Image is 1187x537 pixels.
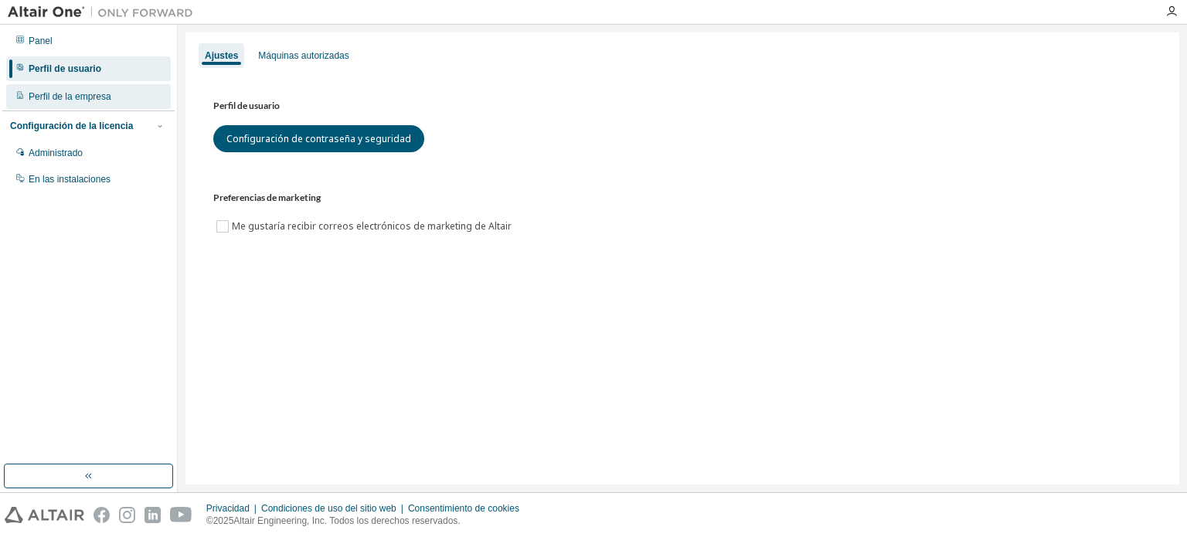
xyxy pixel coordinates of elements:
[213,515,234,526] font: 2025
[29,91,111,102] font: Perfil de la empresa
[206,503,250,514] font: Privacidad
[205,50,238,61] font: Ajustes
[5,507,84,523] img: altair_logo.svg
[29,174,111,185] font: En las instalaciones
[145,507,161,523] img: linkedin.svg
[206,515,213,526] font: ©
[8,5,201,20] img: Altair Uno
[261,503,396,514] font: Condiciones de uso del sitio web
[29,63,101,74] font: Perfil de usuario
[213,192,321,203] font: Preferencias de marketing
[29,148,83,158] font: Administrado
[29,36,53,46] font: Panel
[119,507,135,523] img: instagram.svg
[213,100,280,111] font: Perfil de usuario
[258,50,349,61] font: Máquinas autorizadas
[233,515,460,526] font: Altair Engineering, Inc. Todos los derechos reservados.
[232,219,512,233] font: Me gustaría recibir correos electrónicos de marketing de Altair
[170,507,192,523] img: youtube.svg
[213,125,424,152] button: Configuración de contraseña y seguridad
[226,132,411,145] font: Configuración de contraseña y seguridad
[408,503,519,514] font: Consentimiento de cookies
[10,121,133,131] font: Configuración de la licencia
[94,507,110,523] img: facebook.svg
